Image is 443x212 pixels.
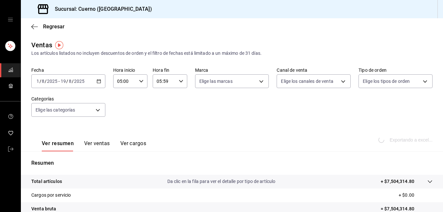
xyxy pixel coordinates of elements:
[120,140,146,151] button: Ver cargos
[42,140,74,151] button: Ver resumen
[31,178,62,185] p: Total artículos
[36,107,75,113] span: Elige las categorías
[55,41,63,49] img: Tooltip marker
[167,178,276,185] p: Da clic en la fila para ver el detalle por tipo de artículo
[43,23,65,30] span: Regresar
[74,79,85,84] input: ----
[399,192,433,199] p: + $0.00
[31,50,433,57] div: Los artículos listados no incluyen descuentos de orden y el filtro de fechas está limitado a un m...
[363,78,410,84] span: Elige los tipos de orden
[39,79,41,84] span: /
[58,79,60,84] span: -
[113,68,147,72] label: Hora inicio
[31,192,71,199] p: Cargos por servicio
[69,79,72,84] input: --
[45,79,47,84] span: /
[47,79,58,84] input: ----
[8,17,13,22] button: open drawer
[195,68,269,72] label: Marca
[66,79,68,84] span: /
[359,68,433,72] label: Tipo de orden
[31,159,433,167] p: Resumen
[42,140,146,151] div: navigation tabs
[50,5,152,13] h3: Sucursal: Cuerno ([GEOGRAPHIC_DATA])
[36,79,39,84] input: --
[199,78,233,84] span: Elige las marcas
[381,178,414,185] p: + $7,504,314.80
[31,23,65,30] button: Regresar
[72,79,74,84] span: /
[84,140,110,151] button: Ver ventas
[41,79,45,84] input: --
[153,68,187,72] label: Hora fin
[60,79,66,84] input: --
[277,68,351,72] label: Canal de venta
[281,78,333,84] span: Elige los canales de venta
[31,97,105,101] label: Categorías
[31,68,105,72] label: Fecha
[31,40,52,50] div: Ventas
